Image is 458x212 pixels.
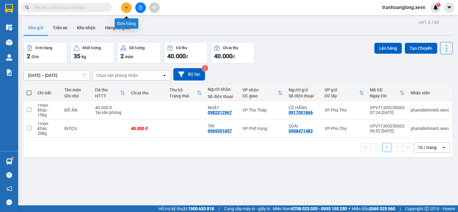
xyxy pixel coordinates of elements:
div: NHẬT [208,105,236,110]
button: Lên hàng [374,43,402,54]
th: Toggle SortBy [239,85,286,101]
span: đ [232,54,235,59]
strong: 0708 023 035 - 0935 103 250 [292,206,347,211]
span: search [25,5,29,10]
input: Select a date range. [24,71,90,80]
div: Thu hộ [169,87,197,92]
button: Số lượng2món [117,42,161,64]
button: Bộ lọc [173,68,205,81]
div: 40.000 đ [131,126,163,131]
span: caret-down [447,5,452,10]
img: solution-icon [6,69,12,76]
div: Đơn hàng [36,46,52,50]
div: Người nhận [208,87,236,92]
span: đơn [31,54,39,59]
th: Toggle SortBy [322,85,367,101]
div: 1 món [37,121,58,126]
span: ⚪️ [348,207,350,210]
sup: 2 [202,65,208,71]
button: aim [149,2,160,13]
div: Tại văn phòng [95,110,125,115]
div: ĐỒ ĂN [64,108,89,112]
div: Khác [37,126,58,131]
div: 20 kg [37,131,58,136]
strong: 0369 525 060 [369,206,395,211]
div: 0917001866 [289,110,313,115]
span: copyright [424,207,429,211]
button: Trên xe [48,21,72,35]
div: Khối lượng [82,46,101,50]
th: Toggle SortBy [166,85,205,101]
div: Trạng thái [169,93,197,98]
div: SOÁI [289,124,319,128]
div: Chi tiết [37,90,58,95]
button: Tạo Chuyến [405,43,437,54]
img: warehouse-icon [6,24,12,30]
div: phamdinhminh.xevn [411,108,449,112]
span: tranhoanglong.xevn [377,4,430,11]
button: 1 [382,143,391,152]
div: Ghi chú [64,93,89,98]
svg: open [441,145,446,150]
div: Số điện thoại [208,94,236,99]
div: VPVT1309250003 [370,105,405,110]
div: Khác [37,108,58,112]
div: HTTT [95,93,120,98]
div: 0988471482 [289,128,313,133]
div: 07:24 [DATE] [370,110,405,115]
button: Kho gửi [24,21,48,35]
div: 15 kg [37,112,58,117]
span: plus [124,5,129,10]
span: Hỗ trợ kỹ thuật: [159,205,214,212]
div: VP Phú Thọ [325,126,364,131]
div: 40.000 đ [95,105,125,110]
span: notification [6,186,12,191]
span: 40.000 [214,52,232,60]
sup: 1 [436,3,440,7]
img: warehouse-icon [6,158,12,165]
div: Đã thu [176,46,187,50]
div: 1 món [37,103,58,108]
span: message [6,199,12,205]
div: 0982312967 [208,110,232,115]
div: Chọn văn phòng nhận [96,72,138,78]
button: plus [121,2,132,13]
span: file-add [138,5,143,10]
span: Miền Nam [273,205,347,212]
div: Nhân viên [411,90,449,95]
span: aim [152,5,156,10]
svg: open [162,73,167,78]
button: Đơn hàng2đơn [24,42,67,64]
div: Mã GD [370,87,400,92]
span: Miền Bắc [352,205,395,212]
div: ĐC giao [242,93,278,98]
div: phamdinhminh.xevn [411,126,449,131]
div: CÔ HẰNG [289,105,319,110]
span: 1 [437,3,439,7]
input: Tìm tên, số ĐT hoặc mã đơn [33,4,104,11]
span: question-circle [6,172,12,178]
button: file-add [135,2,146,13]
span: 2 [120,52,124,60]
div: VP Thọ Tháp [242,108,283,112]
div: ver 1.8.143 [419,19,439,26]
div: 06:52 [DATE] [370,128,405,133]
div: Đã thu [95,87,120,92]
span: | [219,205,219,212]
div: VP gửi [325,87,359,92]
div: VP Phú Thọ [325,108,364,112]
div: TÂY [208,124,236,128]
button: Đã thu40.000đ [164,42,208,64]
div: Số lượng [129,46,145,50]
th: Toggle SortBy [367,85,408,101]
span: | [400,205,401,212]
button: Kho nhận [72,21,100,35]
img: logo-vxr [5,4,13,13]
span: món [125,54,133,59]
img: warehouse-icon [6,54,12,61]
span: 35 [74,52,80,60]
img: icon-new-feature [433,5,438,10]
div: Ngày ĐH [370,93,400,98]
span: 2 [27,52,30,60]
div: Chưa thu [223,46,238,50]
